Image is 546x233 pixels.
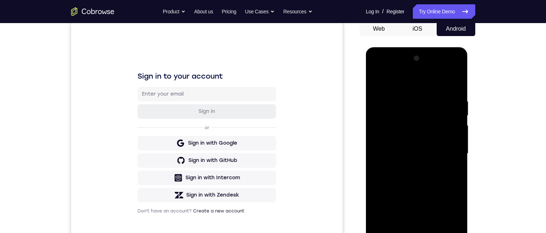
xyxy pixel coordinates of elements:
[66,166,205,181] button: Sign in with Zendesk
[386,4,404,19] a: Register
[117,135,166,142] div: Sign in with GitHub
[71,7,114,16] a: Go to the home page
[194,4,213,19] a: About us
[437,22,475,36] button: Android
[117,118,166,125] div: Sign in with Google
[245,4,275,19] button: Use Cases
[66,149,205,163] button: Sign in with Intercom
[122,187,173,192] a: Create a new account
[222,4,236,19] a: Pricing
[115,170,168,177] div: Sign in with Zendesk
[366,4,379,19] a: Log In
[66,114,205,129] button: Sign in with Google
[114,153,169,160] div: Sign in with Intercom
[413,4,475,19] a: Try Online Demo
[382,7,384,16] span: /
[398,22,437,36] button: iOS
[66,186,205,192] p: Don't have an account?
[163,4,185,19] button: Product
[132,103,140,109] p: or
[360,22,398,36] button: Web
[66,132,205,146] button: Sign in with GitHub
[283,4,313,19] button: Resources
